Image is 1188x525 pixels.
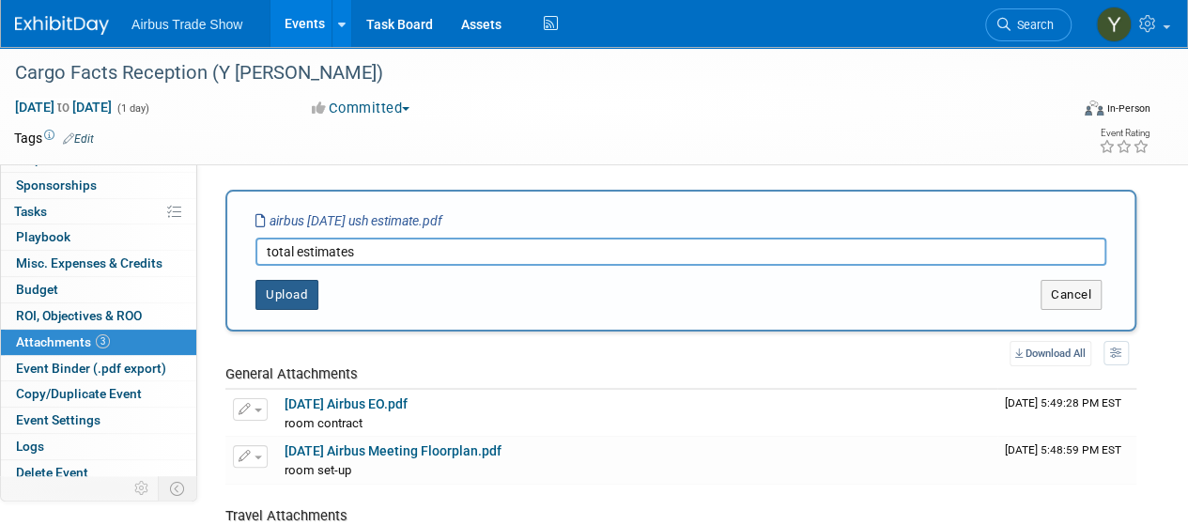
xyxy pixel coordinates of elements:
[997,437,1136,484] td: Upload Timestamp
[1010,341,1091,366] a: Download All
[255,238,1106,266] input: Enter description
[159,476,197,501] td: Toggle Event Tabs
[1099,129,1149,138] div: Event Rating
[1,356,196,381] a: Event Binder (.pdf export)
[16,361,166,376] span: Event Binder (.pdf export)
[16,178,97,193] span: Sponsorships
[1,330,196,355] a: Attachments3
[305,99,417,118] button: Committed
[16,412,100,427] span: Event Settings
[54,100,72,115] span: to
[131,17,242,32] span: Airbus Trade Show
[1,277,196,302] a: Budget
[14,129,94,147] td: Tags
[1106,101,1150,116] div: In-Person
[985,8,1072,41] a: Search
[1,224,196,250] a: Playbook
[16,308,142,323] span: ROI, Objectives & ROO
[1,434,196,459] a: Logs
[1096,7,1132,42] img: Yolanda Bauza
[255,280,318,310] button: Upload
[16,255,162,270] span: Misc. Expenses & Credits
[16,439,44,454] span: Logs
[225,507,347,524] span: Travel Attachments
[15,16,109,35] img: ExhibitDay
[984,98,1150,126] div: Event Format
[63,132,94,146] a: Edit
[16,229,70,244] span: Playbook
[997,390,1136,437] td: Upload Timestamp
[1085,100,1103,116] img: Format-Inperson.png
[1041,280,1102,310] button: Cancel
[116,102,149,115] span: (1 day)
[16,465,88,480] span: Delete Event
[96,334,110,348] span: 3
[285,416,363,430] span: room contract
[14,99,113,116] span: [DATE] [DATE]
[1,460,196,486] a: Delete Event
[255,213,442,228] i: airbus [DATE] ush estimate.pdf
[1,251,196,276] a: Misc. Expenses & Credits
[285,396,408,411] a: [DATE] Airbus EO.pdf
[1,408,196,433] a: Event Settings
[1,303,196,329] a: ROI, Objectives & ROO
[285,443,501,458] a: [DATE] Airbus Meeting Floorplan.pdf
[16,282,58,297] span: Budget
[1,173,196,198] a: Sponsorships
[16,334,110,349] span: Attachments
[16,386,142,401] span: Copy/Duplicate Event
[126,476,159,501] td: Personalize Event Tab Strip
[8,56,1054,90] div: Cargo Facts Reception (Y [PERSON_NAME])
[1,199,196,224] a: Tasks
[225,365,358,382] span: General Attachments
[14,204,47,219] span: Tasks
[1,381,196,407] a: Copy/Duplicate Event
[1005,443,1121,456] span: Upload Timestamp
[1005,396,1121,409] span: Upload Timestamp
[16,151,79,166] span: Shipments
[285,463,351,477] span: room set-up
[1011,18,1054,32] span: Search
